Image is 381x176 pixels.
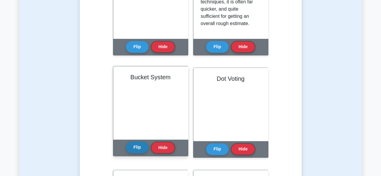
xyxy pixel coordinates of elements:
button: Flip [126,141,148,153]
button: Flip [126,41,148,53]
h2: Dot Voting [201,75,261,82]
button: Hide [151,41,175,53]
button: Hide [231,143,255,155]
button: Flip [206,41,229,53]
button: Hide [231,41,255,53]
h2: Bucket System [120,73,181,81]
button: Flip [206,143,229,155]
button: Hide [151,142,175,153]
